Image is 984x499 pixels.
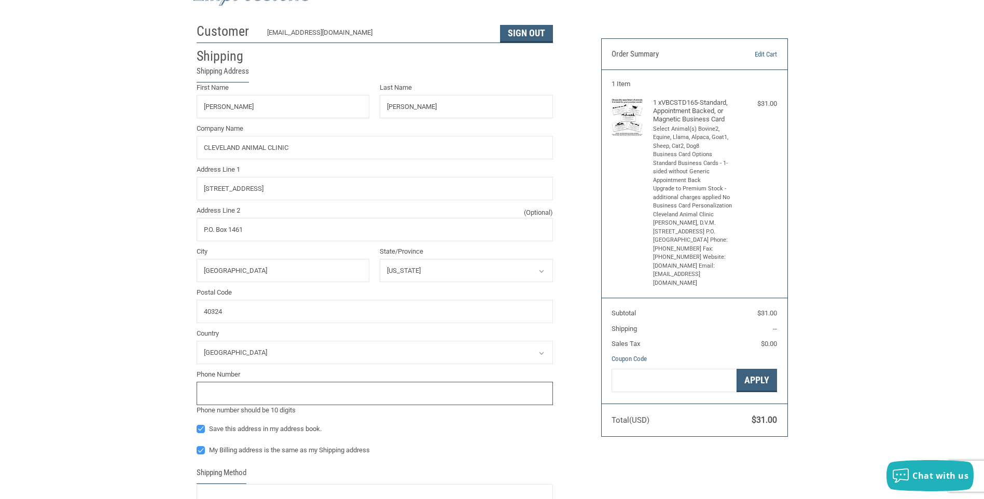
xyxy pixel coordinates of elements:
[724,49,777,60] a: Edit Cart
[653,202,733,287] li: Business Card Personalization Cleveland Animal Clinic [PERSON_NAME], D.V.M. [STREET_ADDRESS] P.O....
[380,82,553,93] label: Last Name
[612,325,637,332] span: Shipping
[267,27,490,43] div: [EMAIL_ADDRESS][DOMAIN_NAME]
[197,164,553,175] label: Address Line 1
[197,405,553,415] div: Phone number should be 10 digits
[197,23,257,40] h2: Customer
[653,185,733,202] li: Upgrade to Premium Stock - additional charges applied No
[612,340,640,348] span: Sales Tax
[197,328,553,339] label: Country
[612,49,724,60] h3: Order Summary
[197,246,370,257] label: City
[736,99,777,109] div: $31.00
[197,48,257,65] h2: Shipping
[886,460,974,491] button: Chat with us
[197,123,553,134] label: Company Name
[197,82,370,93] label: First Name
[653,125,733,151] li: Select Animal(s) Bovine2, Equine, Llama, Alpaca, Goat1, Sheep, Cat2, Dog8
[197,287,553,298] label: Postal Code
[380,246,553,257] label: State/Province
[612,355,647,363] a: Coupon Code
[612,309,636,317] span: Subtotal
[912,470,968,481] span: Chat with us
[612,369,737,392] input: Gift Certificate or Coupon Code
[737,369,777,392] button: Apply
[773,325,777,332] span: --
[612,80,777,88] h3: 1 Item
[197,369,553,380] label: Phone Number
[197,467,246,484] legend: Shipping Method
[761,340,777,348] span: $0.00
[757,309,777,317] span: $31.00
[524,207,553,218] small: (Optional)
[653,150,733,185] li: Business Card Options Standard Business Cards - 1-sided without Generic Appointment Back
[197,425,553,433] label: Save this address in my address book.
[197,446,553,454] label: My Billing address is the same as my Shipping address
[612,415,649,425] span: Total (USD)
[500,25,553,43] button: Sign Out
[197,205,553,216] label: Address Line 2
[752,415,777,425] span: $31.00
[197,65,249,82] legend: Shipping Address
[653,99,733,124] h4: 1 x VBCSTD165-Standard, Appointment Backed, or Magnetic Business Card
